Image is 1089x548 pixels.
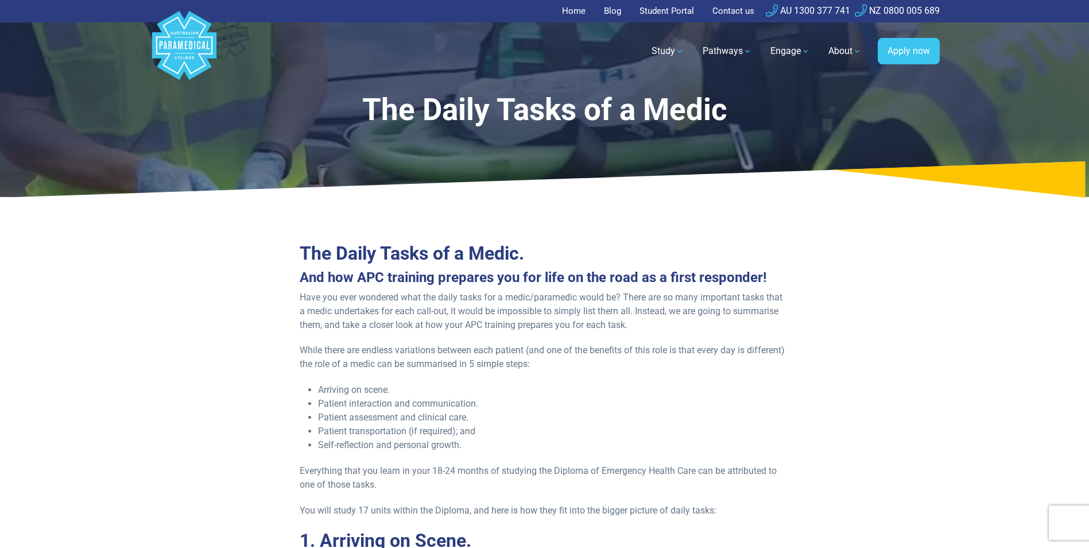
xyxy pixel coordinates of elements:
[300,242,789,264] h2: The Daily Tasks of a Medic.
[645,35,691,67] a: Study
[318,397,789,411] li: Patient interaction and communication.
[766,5,850,16] a: AU 1300 377 741
[878,38,940,64] a: Apply now
[300,464,789,492] p: Everything that you learn in your 18-24 months of studying the Diploma of Emergency Health Care c...
[300,504,789,518] p: You will study 17 units within the Diploma, and here is how they fit into the bigger picture of d...
[150,22,219,80] a: Australian Paramedical College
[249,92,841,128] h1: The Daily Tasks of a Medic
[855,5,940,16] a: NZ 0800 005 689
[300,291,789,332] p: Have you ever wondered what the daily tasks for a medic/paramedic would be? There are so many imp...
[318,411,789,424] li: Patient assessment and clinical care.
[318,438,789,452] li: Self-reflection and personal growth.
[318,424,789,438] li: Patient transportation (if required); and
[764,35,817,67] a: Engage
[300,344,789,371] p: While there are endless variations between each patient (and one of the benefits of this role is ...
[696,35,759,67] a: Pathways
[821,35,869,67] a: About
[300,269,789,286] h3: And how APC training prepares you for life on the road as a first responder!
[318,383,789,397] li: Arriving on scene.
